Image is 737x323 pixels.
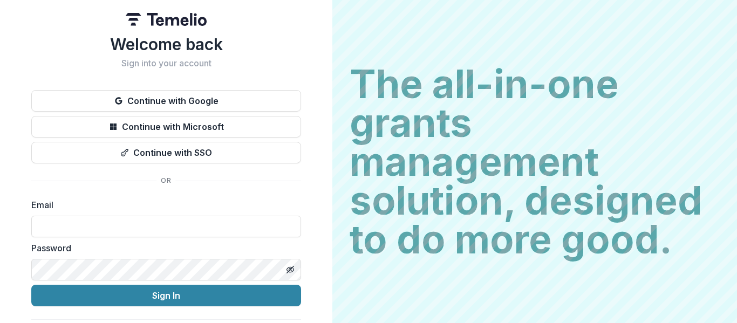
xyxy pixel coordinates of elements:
button: Continue with Google [31,90,301,112]
button: Continue with Microsoft [31,116,301,138]
h2: Sign into your account [31,58,301,68]
button: Continue with SSO [31,142,301,163]
h1: Welcome back [31,35,301,54]
button: Sign In [31,285,301,306]
label: Password [31,242,295,255]
label: Email [31,198,295,211]
img: Temelio [126,13,207,26]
